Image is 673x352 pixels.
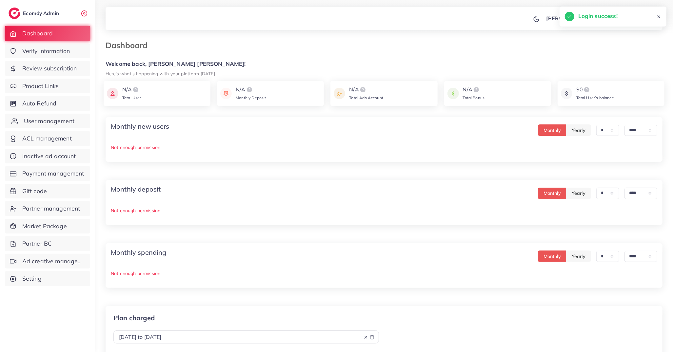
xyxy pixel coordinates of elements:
div: N/A [349,86,383,94]
span: Payment management [22,169,84,178]
span: Total Ads Account [349,95,383,100]
a: Product Links [5,79,90,94]
a: Setting [5,271,90,286]
span: Total User’s balance [576,95,614,100]
div: $0 [576,86,614,94]
a: Market Package [5,219,90,234]
button: Yearly [566,250,591,262]
span: Total Bonus [463,95,485,100]
a: [PERSON_NAME] [PERSON_NAME]avatar [543,12,657,25]
a: Partner management [5,201,90,216]
a: Gift code [5,184,90,199]
a: User management [5,114,90,129]
span: Market Package [22,222,67,231]
span: Monthly Deposit [236,95,266,100]
span: Auto Refund [22,99,57,108]
h4: Monthly new users [111,122,169,130]
span: Gift code [22,187,47,195]
img: icon payment [107,86,118,101]
img: logo [9,8,20,19]
small: Here's what's happening with your platform [DATE]. [106,71,216,76]
button: Yearly [566,124,591,136]
a: Verify information [5,44,90,59]
a: Auto Refund [5,96,90,111]
button: Monthly [538,250,566,262]
a: ACL management [5,131,90,146]
p: Not enough permission [111,207,657,214]
h2: Ecomdy Admin [23,10,61,16]
h4: Monthly spending [111,249,167,256]
span: Product Links [22,82,59,90]
a: Partner BC [5,236,90,251]
span: Partner management [22,204,80,213]
a: Payment management [5,166,90,181]
img: logo [359,86,367,94]
span: Partner BC [22,239,52,248]
h5: Login success! [578,12,618,20]
img: logo [583,86,591,94]
a: logoEcomdy Admin [9,8,61,19]
img: logo [246,86,253,94]
img: icon payment [447,86,459,101]
p: [PERSON_NAME] [PERSON_NAME] [546,14,637,22]
h5: Welcome back, [PERSON_NAME] [PERSON_NAME]! [106,61,663,67]
h3: Dashboard [106,41,153,50]
a: Inactive ad account [5,149,90,164]
button: Monthly [538,188,566,199]
img: icon payment [220,86,232,101]
button: Monthly [538,124,566,136]
span: ACL management [22,134,72,143]
img: logo [132,86,140,94]
div: N/A [122,86,141,94]
div: N/A [463,86,485,94]
span: Total User [122,95,141,100]
span: Verify information [22,47,70,55]
p: Plan charged [113,314,379,322]
p: Not enough permission [111,143,657,151]
span: User management [24,117,74,125]
span: Inactive ad account [22,152,76,160]
button: Yearly [566,188,591,199]
p: Not enough permission [111,269,657,277]
a: Review subscription [5,61,90,76]
span: Review subscription [22,64,77,73]
img: logo [472,86,480,94]
img: icon payment [561,86,572,101]
span: [DATE] to [DATE] [119,334,162,340]
a: Ad creative management [5,254,90,269]
h4: Monthly deposit [111,185,161,193]
span: Ad creative management [22,257,85,266]
a: Dashboard [5,26,90,41]
img: icon payment [334,86,345,101]
span: Setting [22,274,42,283]
div: N/A [236,86,266,94]
span: Dashboard [22,29,53,38]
